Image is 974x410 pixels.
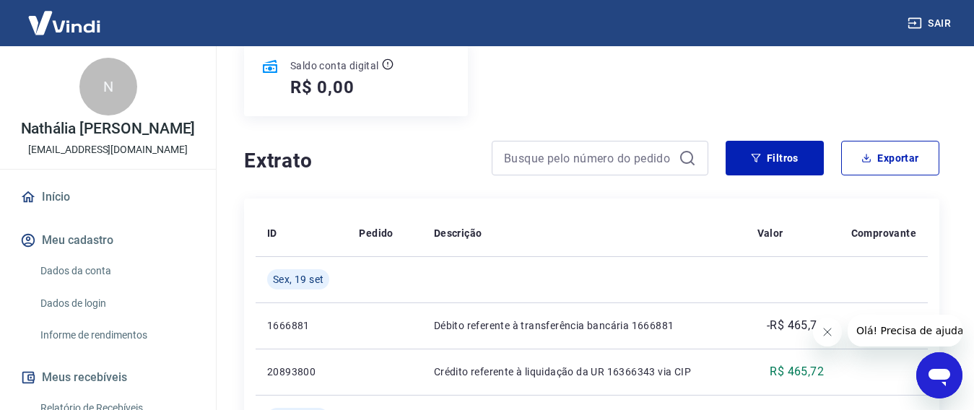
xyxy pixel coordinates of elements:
[851,226,916,240] p: Comprovante
[434,365,734,379] p: Crédito referente à liquidação da UR 16366343 via CIP
[35,320,199,350] a: Informe de rendimentos
[916,352,962,398] iframe: Botão para abrir a janela de mensagens
[726,141,824,175] button: Filtros
[813,318,842,346] iframe: Fechar mensagem
[767,317,824,334] p: -R$ 465,72
[267,318,336,333] p: 1666881
[244,147,474,175] h4: Extrato
[434,226,482,240] p: Descrição
[17,181,199,213] a: Início
[267,226,277,240] p: ID
[841,141,939,175] button: Exportar
[17,1,111,45] img: Vindi
[770,363,824,380] p: R$ 465,72
[757,226,783,240] p: Valor
[35,289,199,318] a: Dados de login
[434,318,734,333] p: Débito referente à transferência bancária 1666881
[504,147,673,169] input: Busque pelo número do pedido
[9,10,121,22] span: Olá! Precisa de ajuda?
[273,272,323,287] span: Sex, 19 set
[847,308,882,343] span: Visualizar
[290,76,355,99] h5: R$ 0,00
[267,365,336,379] p: 20893800
[17,362,199,393] button: Meus recebíveis
[905,10,957,37] button: Sair
[35,256,199,286] a: Dados da conta
[290,58,379,73] p: Saldo conta digital
[882,308,916,343] span: Download
[79,58,137,115] div: N
[28,142,188,157] p: [EMAIL_ADDRESS][DOMAIN_NAME]
[359,226,393,240] p: Pedido
[17,224,199,256] button: Meu cadastro
[848,315,962,346] iframe: Mensagem da empresa
[21,121,196,136] p: Nathália [PERSON_NAME]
